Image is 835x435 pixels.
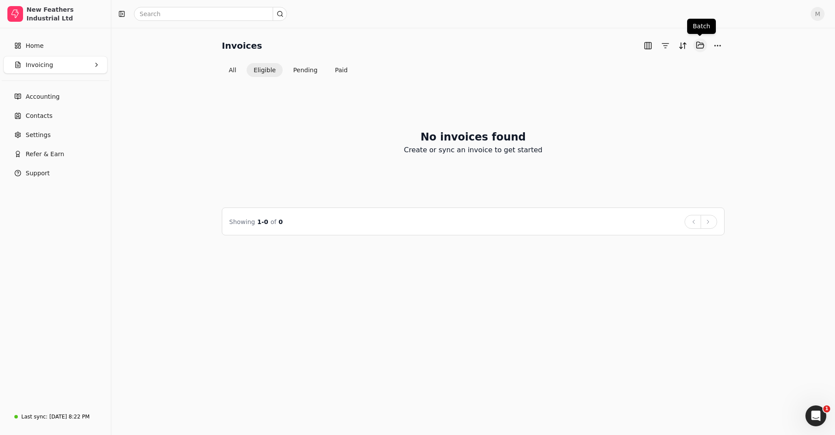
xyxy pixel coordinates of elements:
button: M [811,7,825,21]
div: [DATE] 8:22 PM [49,413,90,421]
span: Support [26,169,50,178]
button: More [711,39,725,53]
button: Refer & Earn [3,145,107,163]
button: Pending [286,63,324,77]
h2: No invoices found [421,129,526,145]
iframe: Intercom live chat [805,405,826,426]
button: Batch (0) [693,38,707,52]
a: Accounting [3,88,107,105]
span: Accounting [26,92,60,101]
button: Sort [676,39,690,53]
span: Refer & Earn [26,150,64,159]
a: Last sync:[DATE] 8:22 PM [3,409,107,425]
input: Search [134,7,287,21]
button: Eligible [247,63,283,77]
span: Contacts [26,111,53,120]
span: 0 [279,218,283,225]
div: Batch [687,19,716,34]
button: All [222,63,243,77]
button: Support [3,164,107,182]
button: Invoicing [3,56,107,74]
span: Settings [26,130,50,140]
a: Home [3,37,107,54]
h2: Invoices [222,39,262,53]
a: Contacts [3,107,107,124]
div: New Feathers Industrial Ltd [27,5,104,23]
span: 1 - 0 [257,218,268,225]
button: Paid [328,63,354,77]
div: Invoice filter options [222,63,354,77]
a: Settings [3,126,107,144]
span: Showing [229,218,255,225]
span: of [271,218,277,225]
span: Invoicing [26,60,53,70]
p: Create or sync an invoice to get started [404,145,542,155]
div: Last sync: [21,413,47,421]
span: 1 [823,405,830,412]
span: Home [26,41,43,50]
